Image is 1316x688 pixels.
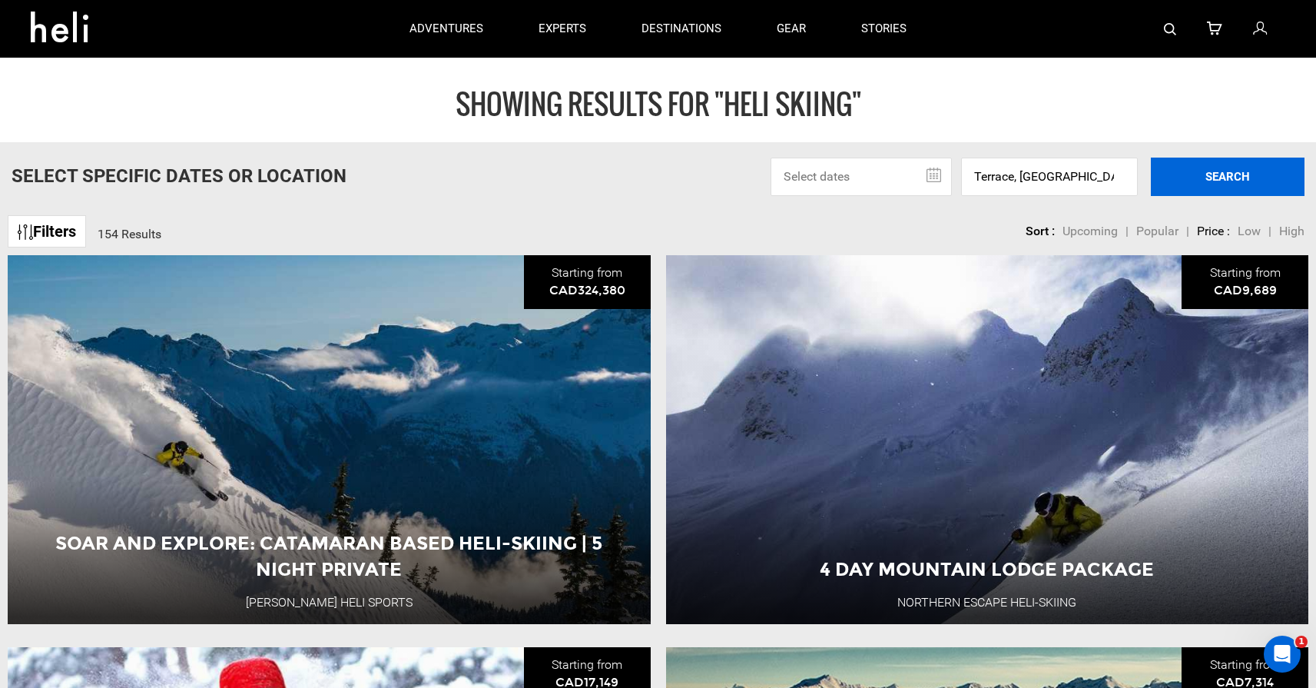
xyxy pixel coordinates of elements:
button: SEARCH [1151,158,1304,196]
p: experts [539,21,586,37]
span: Low [1238,224,1261,238]
p: adventures [409,21,483,37]
img: search-bar-icon.svg [1164,23,1176,35]
span: Popular [1136,224,1178,238]
img: btn-icon.svg [18,224,33,240]
span: 1 [1295,636,1308,648]
li: | [1125,223,1129,241]
p: destinations [641,21,721,37]
input: Select dates [771,158,952,196]
span: High [1279,224,1304,238]
li: Price : [1197,223,1230,241]
p: Select Specific Dates Or Location [12,163,346,189]
span: 154 Results [98,227,161,241]
li: | [1186,223,1189,241]
li: | [1268,223,1271,241]
input: Enter a location [961,158,1138,196]
li: Sort : [1026,223,1055,241]
a: Filters [8,215,86,248]
span: Upcoming [1062,224,1118,238]
iframe: Intercom live chat [1264,636,1301,673]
